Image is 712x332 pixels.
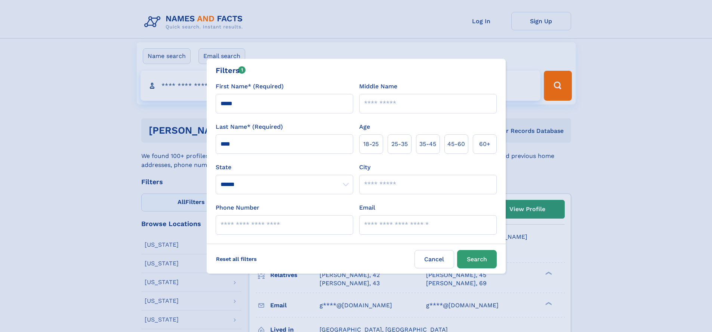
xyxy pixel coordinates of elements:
span: 60+ [479,140,490,149]
div: Filters [216,65,246,76]
label: Middle Name [359,82,397,91]
label: Phone Number [216,203,259,212]
label: State [216,163,353,172]
label: Email [359,203,375,212]
span: 25‑35 [391,140,408,149]
label: Age [359,122,370,131]
button: Search [457,250,497,268]
span: 35‑45 [419,140,436,149]
span: 18‑25 [363,140,379,149]
label: Last Name* (Required) [216,122,283,131]
span: 45‑60 [447,140,465,149]
label: First Name* (Required) [216,82,284,91]
label: Cancel [414,250,454,268]
label: City [359,163,370,172]
label: Reset all filters [211,250,262,268]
